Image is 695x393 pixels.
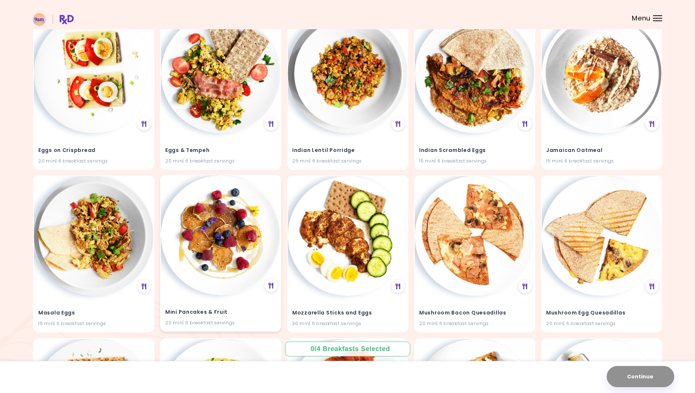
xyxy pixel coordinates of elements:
h4: Mini Pancakes & Fruit [165,306,276,318]
div: 15 min | 6 breakfast servings [38,320,149,327]
div: See Meal Plan [265,279,278,292]
h4: Indian Scrambled Eggs [419,144,530,156]
div: See Meal Plan [518,117,532,130]
h4: Eggs & Tempeh [165,144,276,156]
span: Menu [632,15,650,22]
div: 0 / 4 Breakfasts Selected [311,344,385,354]
h4: Mozzarella Sticks and Eggs [292,307,403,319]
div: See Meal Plan [645,280,659,293]
h4: Indian Lentil Porridge [292,144,403,156]
h4: Mushroom Egg Quesadillas [546,307,657,319]
div: See Meal Plan [391,280,405,293]
div: 20 min | 6 breakfast servings [419,320,530,327]
div: 20 min | 6 breakfast servings [165,157,276,164]
div: See Meal Plan [518,280,532,293]
div: See Meal Plan [645,117,659,130]
div: See Meal Plan [138,280,151,293]
h4: Masala Eggs [38,307,149,319]
div: 20 min | 6 breakfast servings [546,320,657,327]
h4: Eggs on Crispbread [38,144,149,156]
div: See Meal Plan [391,117,405,130]
img: RxDiet [33,13,74,26]
div: See Meal Plan [138,117,151,130]
div: 20 min | 6 breakfast servings [38,157,149,164]
div: 30 min | 6 breakfast servings [292,320,403,327]
div: See Meal Plan [265,117,278,130]
div: 20 min | 6 breakfast servings [165,320,276,327]
div: 15 min | 6 breakfast servings [546,157,657,164]
div: 15 min | 6 breakfast servings [419,157,530,164]
div: 25 min | 6 breakfast servings [292,157,403,164]
button: Continue [607,366,674,387]
h4: Jamaican Oatmeal [546,144,657,156]
h4: Mushroom Bacon Quesadillas [419,307,530,319]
